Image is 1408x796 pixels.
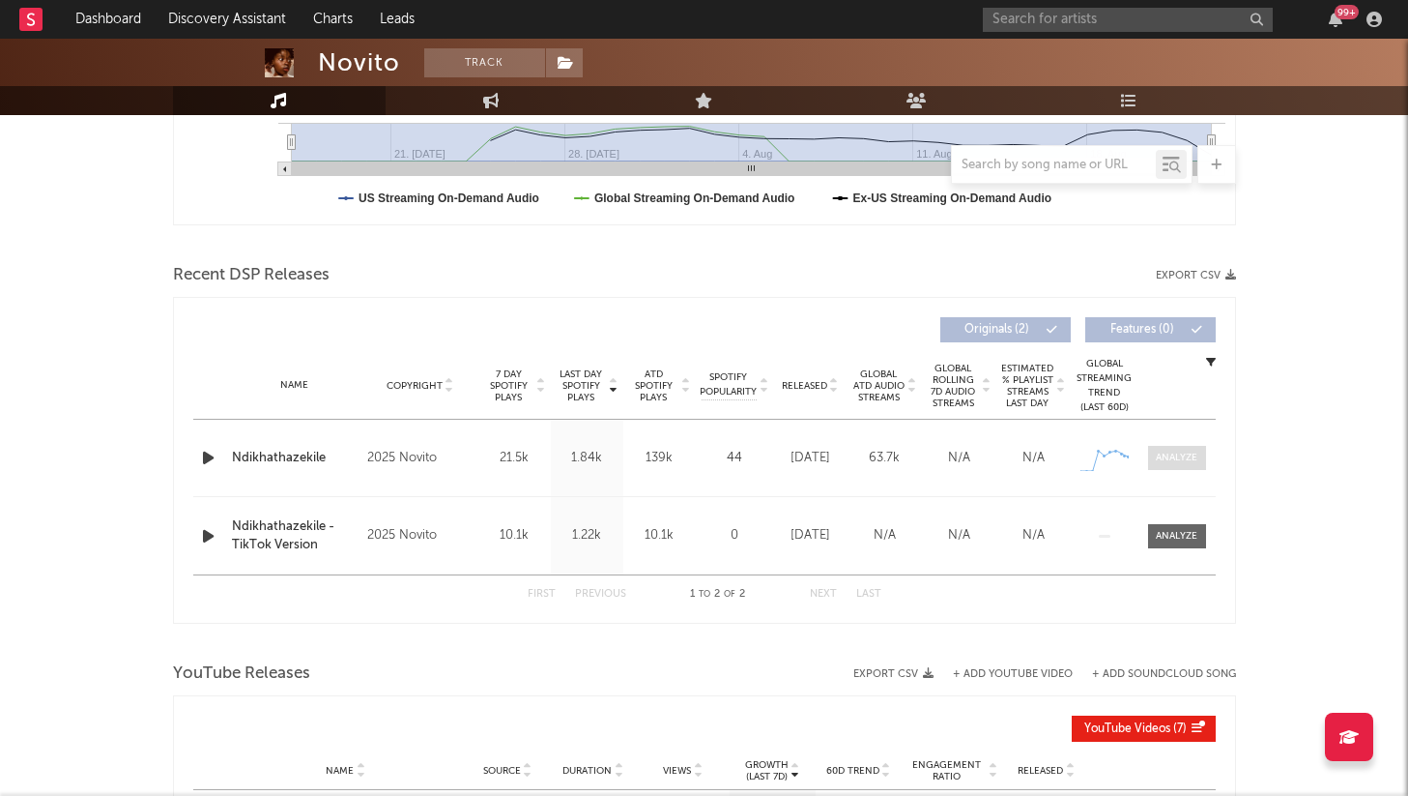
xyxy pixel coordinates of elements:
[724,590,735,599] span: of
[952,158,1156,173] input: Search by song name or URL
[367,524,473,547] div: 2025 Novito
[483,526,546,545] div: 10.1k
[983,8,1273,32] input: Search for artists
[232,517,359,555] a: Ndikhathazekile - TikTok Version
[906,759,987,782] span: Engagement Ratio
[853,668,934,680] button: Export CSV
[628,449,691,468] div: 139k
[701,449,768,468] div: 44
[1156,270,1236,281] button: Export CSV
[1329,12,1342,27] button: 99+
[852,192,1051,205] text: Ex-US Streaming On-Demand Audio
[782,380,827,392] span: Released
[1072,716,1216,742] button: YouTube Videos(7)
[852,369,905,403] span: Global ATD Audio Streams
[1092,669,1236,680] button: + Add SoundCloud Song
[628,369,679,403] span: ATD Spotify Plays
[745,759,789,771] p: Growth
[1001,363,1054,409] span: Estimated % Playlist Streams Last Day
[387,380,443,392] span: Copyright
[1084,723,1187,735] span: ( 7 )
[1018,765,1063,777] span: Released
[318,48,400,77] div: Novito
[1001,526,1066,545] div: N/A
[940,317,1071,342] button: Originals(2)
[232,378,359,393] div: Name
[326,765,354,777] span: Name
[934,669,1073,680] div: + Add YouTube Video
[1335,5,1359,19] div: 99 +
[953,669,1073,680] button: + Add YouTube Video
[852,449,917,468] div: 63.7k
[1073,669,1236,680] button: + Add SoundCloud Song
[927,526,991,545] div: N/A
[575,589,626,600] button: Previous
[173,264,330,287] span: Recent DSP Releases
[700,370,757,399] span: Spotify Popularity
[778,449,843,468] div: [DATE]
[856,589,881,600] button: Last
[699,590,710,599] span: to
[701,526,768,545] div: 0
[663,765,691,777] span: Views
[232,449,359,468] a: Ndikhathazekile
[562,765,612,777] span: Duration
[1084,723,1170,735] span: YouTube Videos
[483,449,546,468] div: 21.5k
[1001,449,1066,468] div: N/A
[745,771,789,782] p: (Last 7d)
[556,369,607,403] span: Last Day Spotify Plays
[927,363,980,409] span: Global Rolling 7D Audio Streams
[810,589,837,600] button: Next
[927,449,991,468] div: N/A
[359,192,539,205] text: US Streaming On-Demand Audio
[483,765,521,777] span: Source
[1098,324,1187,336] span: Features ( 0 )
[424,48,545,77] button: Track
[953,324,1042,336] span: Originals ( 2 )
[1076,357,1134,415] div: Global Streaming Trend (Last 60D)
[665,583,771,606] div: 1 2 2
[852,526,917,545] div: N/A
[778,526,843,545] div: [DATE]
[826,765,879,777] span: 60D Trend
[1085,317,1216,342] button: Features(0)
[556,449,618,468] div: 1.84k
[556,526,618,545] div: 1.22k
[628,526,691,545] div: 10.1k
[528,589,556,600] button: First
[483,369,534,403] span: 7 Day Spotify Plays
[593,192,794,205] text: Global Streaming On-Demand Audio
[367,447,473,470] div: 2025 Novito
[173,663,310,686] span: YouTube Releases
